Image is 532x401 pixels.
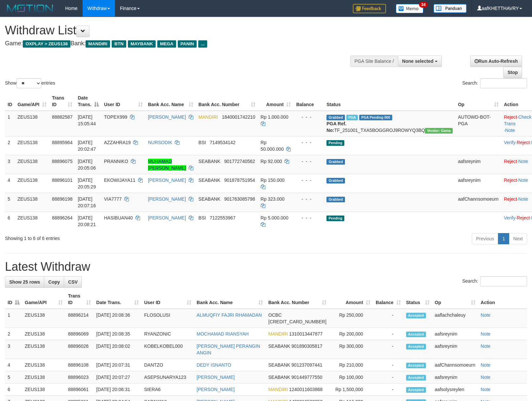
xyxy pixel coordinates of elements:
th: Balance: activate to sort column ascending [373,290,403,309]
td: [DATE] 20:08:36 [94,309,141,328]
a: [PERSON_NAME] PERANGIN ANGIN [197,343,260,355]
td: [DATE] 20:07:27 [94,371,141,383]
th: User ID: activate to sort column ascending [141,290,194,309]
td: Rp 200,000 [329,328,373,340]
span: Copy 1310013447877 to clipboard [289,331,323,337]
td: 5 [5,193,15,212]
td: DANTZO [141,359,194,371]
td: 88896214 [65,309,94,328]
span: BSI [199,215,206,221]
td: - [373,383,403,396]
a: Copy [44,276,64,288]
select: Showentries [17,78,41,88]
span: 88896198 [52,196,72,202]
td: aafsreynim [432,328,478,340]
span: Copy 901878751954 to clipboard [224,178,255,183]
a: Previous [472,233,498,244]
a: Reject [504,114,517,120]
th: Bank Acc. Number: activate to sort column ascending [266,290,329,309]
span: 88896075 [52,159,72,164]
span: Accepted [406,344,426,349]
span: Grabbed [326,159,345,165]
a: [PERSON_NAME] [148,215,186,221]
td: [DATE] 20:08:02 [94,340,141,359]
span: Rp 323.000 [261,196,285,202]
th: Op: activate to sort column ascending [455,92,501,111]
a: Note [518,196,528,202]
span: SEABANK [268,375,290,380]
span: Copy 901237097441 to clipboard [291,362,322,368]
span: SEABANK [199,196,220,202]
td: aafChannsomoeurn [432,359,478,371]
td: [DATE] 20:06:31 [94,383,141,396]
span: PGA Pending [359,115,392,120]
a: Run Auto-Refresh [470,56,522,67]
span: Copy 901449777550 to clipboard [291,375,322,380]
a: Reject [517,215,530,221]
a: Note [481,362,491,368]
td: 6 [5,212,15,230]
span: SEABANK [268,362,290,368]
h4: Game: Bank: [5,40,348,47]
span: Accepted [406,387,426,393]
div: - - - [296,196,321,202]
td: ZEUS138 [22,383,65,396]
h1: Latest Withdraw [5,260,527,273]
td: 2 [5,136,15,155]
td: 4 [5,174,15,193]
span: 34 [419,2,428,8]
a: Check Trans [504,114,531,126]
td: aafsreynim [432,340,478,359]
img: Button%20Memo.svg [396,4,424,13]
td: 88896108 [65,359,94,371]
div: - - - [296,177,321,183]
span: Grabbed [326,178,345,183]
span: 88896101 [52,178,72,183]
td: SIERA6 [141,383,194,396]
span: Show 25 rows [9,279,40,285]
span: Rp 150.000 [261,178,285,183]
a: Reject [517,140,530,145]
th: Game/API: activate to sort column ascending [15,92,49,111]
span: MAYBANK [128,40,156,48]
div: - - - [296,158,321,165]
span: OCBC [268,312,282,318]
span: MEGA [157,40,176,48]
span: Accepted [406,363,426,368]
span: Rp 50.000.000 [261,140,284,152]
td: 5 [5,371,22,383]
td: aafsreynim [455,155,501,174]
span: ... [198,40,207,48]
span: Rp 5.000.000 [261,215,288,221]
td: ZEUS138 [22,328,65,340]
span: [DATE] 15:05:44 [78,114,96,126]
td: ASEPSUNARYA123 [141,371,194,383]
span: SEABANK [268,343,290,349]
a: Reject [504,159,517,164]
div: - - - [296,215,321,221]
td: ZEUS138 [15,155,49,174]
td: ZEUS138 [22,359,65,371]
span: 88882587 [52,114,72,120]
td: 4 [5,359,22,371]
td: ZEUS138 [22,340,65,359]
th: Trans ID: activate to sort column ascending [49,92,75,111]
td: Rp 210,000 [329,359,373,371]
td: - [373,340,403,359]
td: - [373,328,403,340]
span: OXPLAY > ZEUS138 [23,40,70,48]
span: [DATE] 20:02:47 [78,140,96,152]
th: Status: activate to sort column ascending [403,290,432,309]
td: [DATE] 20:08:35 [94,328,141,340]
th: Amount: activate to sort column ascending [329,290,373,309]
span: HASIBUAN40 [104,215,133,221]
a: [PERSON_NAME] [148,114,186,120]
td: 88896069 [65,328,94,340]
span: VIA7777 [104,196,122,202]
td: AUTOWD-BOT-PGA [455,111,501,137]
img: Feedback.jpg [353,4,386,13]
td: RYANZONIC [141,328,194,340]
div: PGA Site Balance / [350,56,398,67]
span: EKOWIJAYA11 [104,178,135,183]
th: Bank Acc. Name: activate to sort column ascending [145,92,196,111]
